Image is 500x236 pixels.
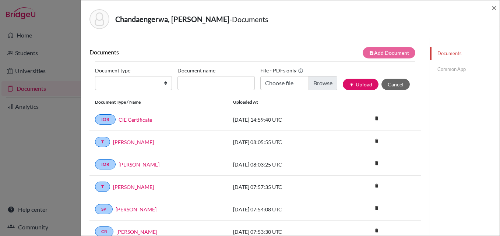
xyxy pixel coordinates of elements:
a: [PERSON_NAME] [113,183,154,191]
a: T [95,182,110,192]
button: Cancel [381,79,410,90]
i: delete [371,180,382,191]
a: delete [371,204,382,214]
a: Common App [430,63,500,76]
div: Document Type / Name [89,99,228,106]
span: - Documents [229,15,268,24]
div: [DATE] 08:05:55 UTC [228,138,338,146]
a: delete [371,159,382,169]
label: File - PDFs only [260,65,303,76]
a: CIE Certificate [119,116,152,124]
i: delete [371,135,382,146]
span: × [492,2,497,13]
i: note_add [369,50,374,56]
label: Document type [95,65,130,76]
i: delete [371,225,382,236]
i: delete [371,158,382,169]
div: [DATE] 14:59:40 UTC [228,116,338,124]
div: Uploaded at [228,99,338,106]
a: IOR [95,159,116,169]
a: [PERSON_NAME] [116,228,157,236]
button: Close [492,3,497,12]
a: [PERSON_NAME] [119,161,159,168]
label: Document name [177,65,215,76]
div: [DATE] 07:53:30 UTC [228,228,338,236]
a: Documents [430,47,500,60]
button: publishUpload [343,79,378,90]
div: [DATE] 07:57:35 UTC [228,183,338,191]
div: [DATE] 08:03:25 UTC [228,161,338,168]
div: [DATE] 07:54:08 UTC [228,205,338,213]
a: delete [371,136,382,146]
i: delete [371,203,382,214]
h6: Documents [89,49,255,56]
a: delete [371,114,382,124]
a: SP [95,204,113,214]
i: publish [349,82,354,87]
a: IOR [95,114,116,125]
i: delete [371,113,382,124]
a: delete [371,226,382,236]
a: [PERSON_NAME] [116,205,156,213]
a: delete [371,181,382,191]
button: note_addAdd Document [363,47,415,58]
a: [PERSON_NAME] [113,138,154,146]
a: T [95,137,110,147]
strong: Chandaengerwa, [PERSON_NAME] [115,15,229,24]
